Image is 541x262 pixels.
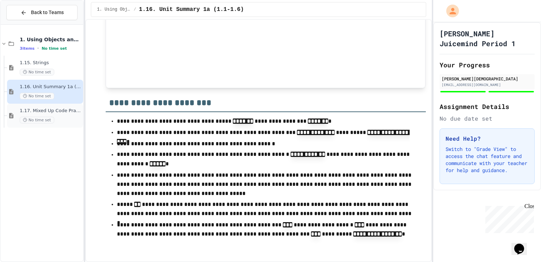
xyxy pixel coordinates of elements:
span: 1. Using Objects and Methods [97,7,131,12]
span: 1.16. Unit Summary 1a (1.1-1.6) [139,5,244,14]
div: No due date set [440,114,535,123]
h2: Your Progress [440,60,535,70]
iframe: chat widget [483,203,534,233]
span: No time set [20,117,54,123]
span: 1.16. Unit Summary 1a (1.1-1.6) [20,84,82,90]
span: Back to Teams [31,9,64,16]
span: 3 items [20,46,35,51]
span: • [37,45,39,51]
div: [PERSON_NAME][DEMOGRAPHIC_DATA] [442,75,533,82]
h1: [PERSON_NAME] Juicemind Period 1 [440,29,535,48]
h2: Assignment Details [440,102,535,111]
span: 1. Using Objects and Methods [20,36,82,43]
button: Back to Teams [6,5,77,20]
span: / [133,7,136,12]
div: [EMAIL_ADDRESS][DOMAIN_NAME] [442,82,533,87]
span: 1.17. Mixed Up Code Practice 1.1-1.6 [20,108,82,114]
div: My Account [439,3,461,19]
h3: Need Help? [446,134,529,143]
p: Switch to "Grade View" to access the chat feature and communicate with your teacher for help and ... [446,146,529,174]
span: No time set [20,93,54,99]
span: 1.15. Strings [20,60,82,66]
iframe: chat widget [511,234,534,255]
div: Chat with us now!Close [3,3,49,45]
span: No time set [20,69,54,75]
span: No time set [42,46,67,51]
